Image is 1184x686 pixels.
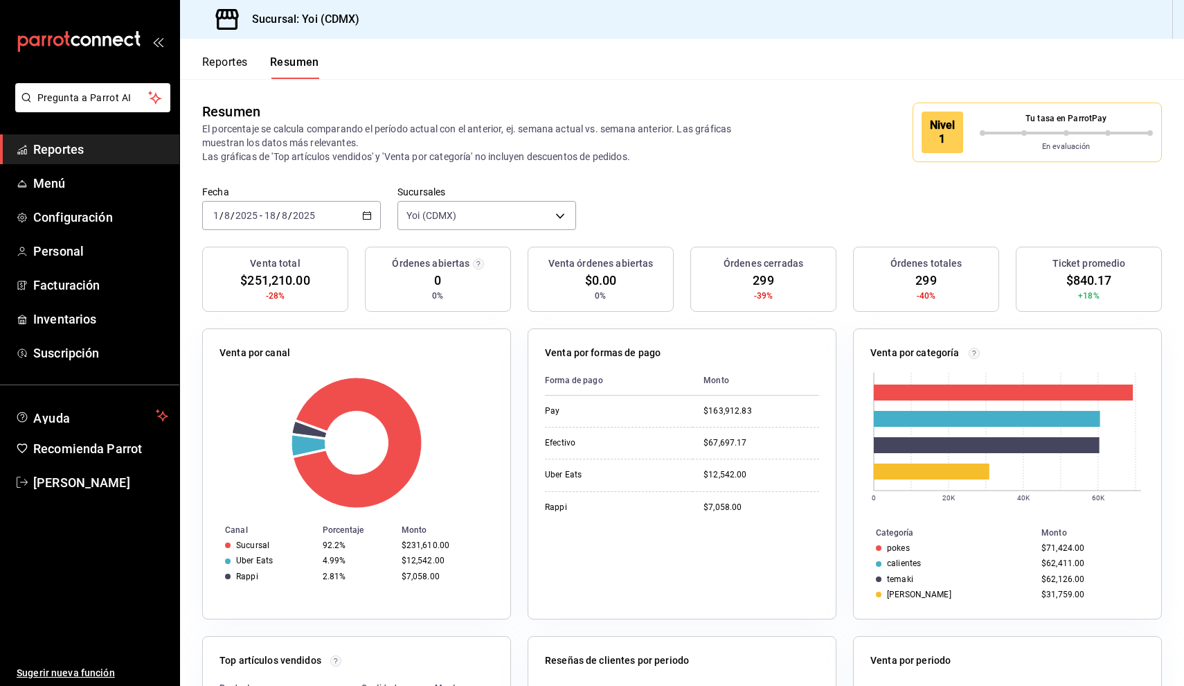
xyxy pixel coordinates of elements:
th: Monto [396,522,510,538]
span: Yoi (CDMX) [406,209,456,222]
input: -- [281,210,288,221]
h3: Sucursal: Yoi (CDMX) [241,11,360,28]
p: En evaluación [980,141,1154,153]
text: 0 [872,494,876,502]
span: Suscripción [33,344,168,362]
p: El porcentaje se calcula comparando el período actual con el anterior, ej. semana actual vs. sema... [202,122,762,164]
p: Tu tasa en ParrotPay [980,112,1154,125]
div: calientes [887,559,921,568]
input: ---- [292,210,316,221]
span: Inventarios [33,310,168,328]
input: -- [264,210,276,221]
span: $251,210.00 [240,271,310,290]
th: Monto [1036,525,1161,540]
div: $7,058.00 [703,502,819,513]
div: Efectivo [545,437,681,449]
div: Resumen [202,101,260,122]
div: $62,411.00 [1041,559,1139,568]
text: 60K [1092,494,1105,502]
div: [PERSON_NAME] [887,590,951,599]
span: -40% [917,290,936,302]
p: Reseñas de clientes por periodo [545,653,689,668]
h3: Órdenes totales [890,256,962,271]
div: Rappi [545,502,681,513]
div: $62,126.00 [1041,574,1139,584]
div: navigation tabs [202,55,319,79]
div: $7,058.00 [402,572,488,581]
div: $12,542.00 [402,556,488,565]
h3: Venta órdenes abiertas [548,256,654,271]
div: temaki [887,574,913,584]
input: -- [224,210,231,221]
h3: Órdenes cerradas [724,256,803,271]
div: $67,697.17 [703,437,819,449]
th: Monto [692,366,819,396]
span: -28% [266,290,285,302]
span: Pregunta a Parrot AI [37,91,149,105]
div: Uber Eats [236,556,273,565]
th: Categoría [854,525,1036,540]
a: Pregunta a Parrot AI [10,100,170,115]
span: Sugerir nueva función [17,666,168,680]
th: Canal [203,522,317,538]
span: / [231,210,235,221]
span: / [276,210,280,221]
span: -39% [754,290,773,302]
th: Porcentaje [317,522,396,538]
div: $12,542.00 [703,469,819,481]
span: 0% [432,290,443,302]
input: ---- [235,210,258,221]
div: pokes [887,543,910,553]
h3: Ticket promedio [1052,256,1126,271]
h3: Órdenes abiertas [392,256,469,271]
span: $840.17 [1066,271,1112,290]
span: [PERSON_NAME] [33,473,168,492]
div: Sucursal [236,540,269,550]
span: Reportes [33,140,168,159]
th: Forma de pago [545,366,692,396]
span: Menú [33,174,168,193]
input: -- [213,210,219,221]
label: Fecha [202,187,381,197]
span: Ayuda [33,407,150,424]
div: $31,759.00 [1041,590,1139,599]
div: 2.81% [323,572,391,581]
div: 92.2% [323,540,391,550]
div: Nivel 1 [922,112,963,153]
span: 299 [915,271,936,290]
div: Rappi [236,572,258,581]
span: Recomienda Parrot [33,439,168,458]
p: Venta por formas de pago [545,346,661,360]
span: - [260,210,262,221]
div: 4.99% [323,556,391,565]
h3: Venta total [250,256,300,271]
button: open_drawer_menu [152,36,163,47]
label: Sucursales [397,187,576,197]
button: Resumen [270,55,319,79]
p: Venta por canal [219,346,290,360]
span: 0 [434,271,441,290]
span: Configuración [33,208,168,227]
p: Top artículos vendidos [219,653,321,668]
span: $0.00 [585,271,617,290]
div: $163,912.83 [703,405,819,417]
text: 20K [942,494,956,502]
div: $71,424.00 [1041,543,1139,553]
span: / [288,210,292,221]
div: Pay [545,405,681,417]
span: / [219,210,224,221]
span: Personal [33,242,168,261]
span: Facturación [33,276,168,294]
span: 0% [595,290,606,302]
div: $231,610.00 [402,540,488,550]
p: Venta por periodo [870,653,951,668]
p: Venta por categoría [870,346,960,360]
div: Uber Eats [545,469,681,481]
button: Reportes [202,55,248,79]
button: Pregunta a Parrot AI [15,83,170,112]
span: 299 [753,271,773,290]
text: 40K [1017,494,1030,502]
span: +18% [1078,290,1100,302]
